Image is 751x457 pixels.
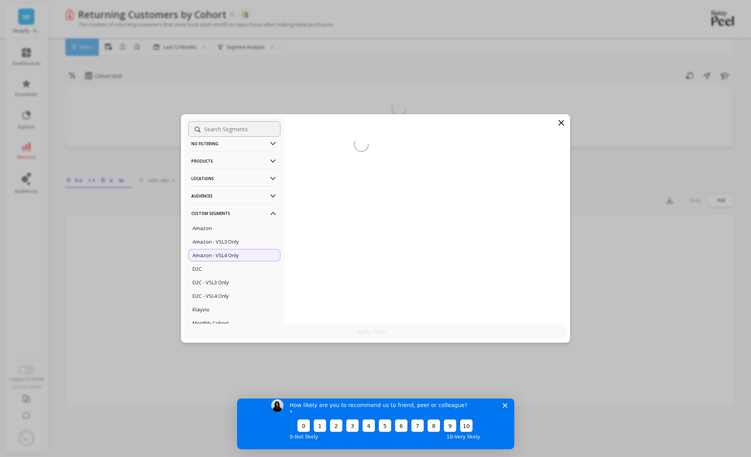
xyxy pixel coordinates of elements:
[188,121,280,137] input: Search Segments
[191,186,277,206] p: Audiences
[192,320,229,326] p: Monthly Cohort
[191,151,277,171] p: Products
[192,279,229,286] p: D2C - VSL3 Only
[237,399,514,449] iframe: Survey by Kateryna from Peel
[191,134,277,153] p: No filtering
[357,328,394,335] p: Apply Filters
[192,265,202,272] p: D2C
[192,225,212,232] p: Amazon
[192,252,239,259] p: Amazon - VSL4 Only
[192,306,210,313] p: Klayvio
[191,203,277,223] p: Custom Segments
[192,292,229,299] p: D2C - VSL4 Only
[191,168,277,188] p: Locations
[192,238,239,245] p: Amazon - VSL3 Only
